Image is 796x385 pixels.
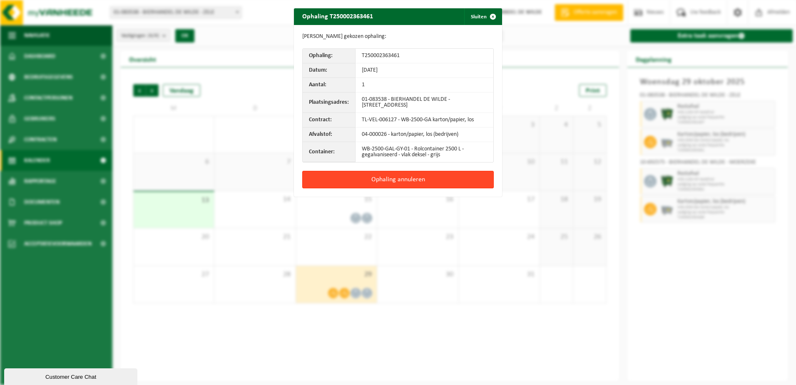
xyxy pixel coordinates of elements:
p: [PERSON_NAME] gekozen ophaling: [302,33,494,40]
th: Container: [303,142,356,162]
td: 1 [356,78,493,92]
th: Aantal: [303,78,356,92]
td: 04-000026 - karton/papier, los (bedrijven) [356,127,493,142]
th: Contract: [303,113,356,127]
td: 01-083538 - BIERHANDEL DE WILDE - [STREET_ADDRESS] [356,92,493,113]
th: Ophaling: [303,49,356,63]
td: [DATE] [356,63,493,78]
button: Sluiten [464,8,501,25]
td: TL-VEL-006127 - WB-2500-GA karton/papier, los [356,113,493,127]
th: Afvalstof: [303,127,356,142]
td: T250002363461 [356,49,493,63]
td: WB-2500-GAL-GY-01 - Rolcontainer 2500 L - gegalvaniseerd - vlak deksel - grijs [356,142,493,162]
th: Plaatsingsadres: [303,92,356,113]
iframe: chat widget [4,367,139,385]
button: Ophaling annuleren [302,171,494,188]
th: Datum: [303,63,356,78]
h2: Ophaling T250002363461 [294,8,381,24]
